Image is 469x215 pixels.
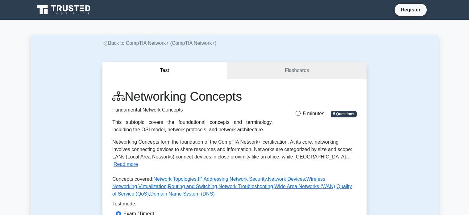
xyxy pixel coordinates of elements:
p: Concepts covered: , , , , , , , , , , [112,175,357,200]
button: Read more [114,161,138,168]
a: Domain Name System (DNS) [150,191,215,196]
h1: Networking Concepts [112,89,273,104]
a: Back to CompTIA Network+ (CompTIA Network+) [102,40,216,46]
span: 5 Questions [331,111,357,117]
a: Network Topologies [153,176,196,182]
a: Network Security [230,176,267,182]
p: Fundamental Network Concepts [112,106,273,114]
div: Test mode: [112,200,357,210]
a: Wide Area Networks (WAN) [274,184,335,189]
button: Test [102,62,227,79]
a: Network Devices [268,176,305,182]
a: Routing and Switching [168,184,217,189]
a: Register [397,6,424,14]
a: Network Troubleshooting [218,184,273,189]
a: Flashcards [227,62,367,79]
div: This subtopic covers the foundational concepts and terminology, including the OSI model, network ... [112,119,273,133]
a: IP Addressing [198,176,228,182]
span: 5 minutes [296,111,324,116]
a: Virtualization [138,184,166,189]
span: Networking Concepts form the foundation of the CompTIA Network+ certification. At its core, netwo... [112,139,352,159]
